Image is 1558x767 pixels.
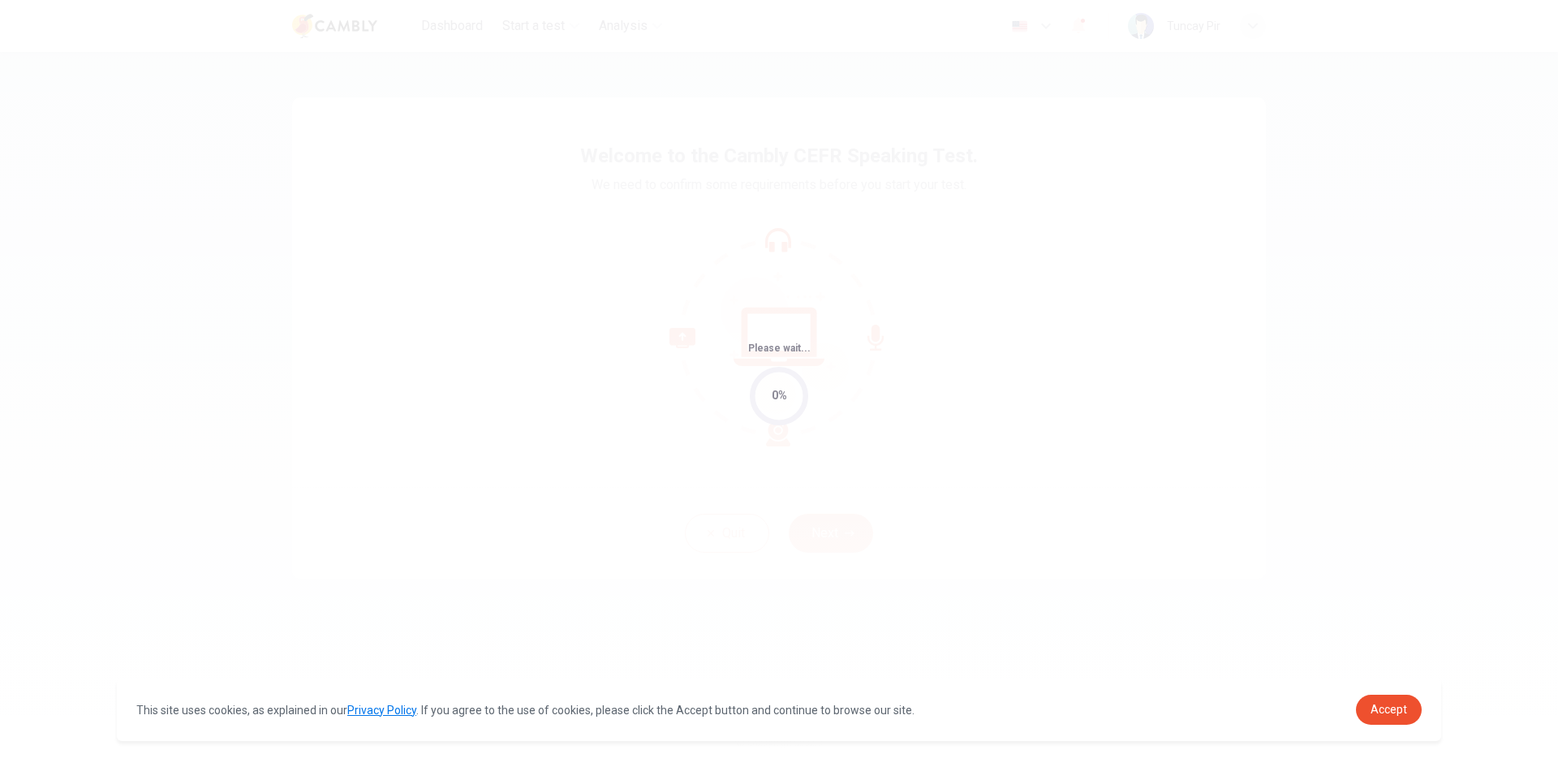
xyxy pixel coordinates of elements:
span: Accept [1371,703,1407,716]
span: This site uses cookies, as explained in our . If you agree to the use of cookies, please click th... [136,704,915,717]
a: Privacy Policy [347,704,416,717]
div: cookieconsent [117,679,1441,741]
div: 0% [772,386,787,405]
span: Please wait... [748,343,811,354]
a: dismiss cookie message [1356,695,1422,725]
